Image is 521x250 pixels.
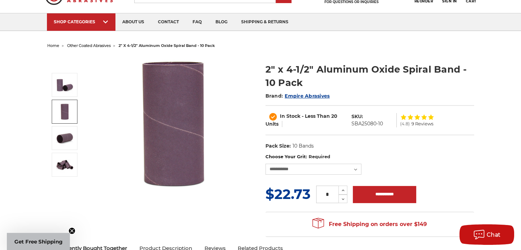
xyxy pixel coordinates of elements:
img: 2" x 4-1/2" Aluminum Oxide Spiral Bands [106,55,243,192]
span: Brand: [265,93,283,99]
a: about us [115,13,151,31]
a: shipping & returns [234,13,295,31]
a: home [47,43,59,48]
dd: 10 Bands [292,142,313,150]
button: Close teaser [69,227,75,234]
img: 2" x 4-1/2" Aluminum Oxide Spiral Bands [56,76,73,93]
span: Chat [487,232,501,238]
div: SHOP CATEGORIES [54,19,109,24]
span: (4.8) [400,122,410,126]
img: 2" x 4-1/2" Spiral Bands Aluminum Oxide [56,156,73,173]
a: Empire Abrasives [285,93,330,99]
span: 2" x 4-1/2" aluminum oxide spiral band - 10 pack [119,43,215,48]
span: Get Free Shipping [14,238,63,245]
dd: SBA25080-10 [351,120,383,127]
div: Get Free ShippingClose teaser [7,233,70,250]
span: Free Shipping on orders over $149 [312,217,427,231]
span: 9 Reviews [411,122,433,126]
span: 20 [331,113,337,119]
img: 2" x 4-1/2" AOX Spiral Bands [56,103,73,120]
label: Choose Your Grit: [265,153,474,160]
a: other coated abrasives [67,43,111,48]
a: blog [209,13,234,31]
dt: Pack Size: [265,142,291,150]
button: Chat [459,224,514,245]
a: contact [151,13,186,31]
a: faq [186,13,209,31]
dt: SKU: [351,113,363,120]
h1: 2" x 4-1/2" Aluminum Oxide Spiral Band - 10 Pack [265,63,474,89]
img: 2" x 4-1/2" Spiral Bands AOX [56,129,73,147]
span: $22.73 [265,186,311,202]
small: Required [308,154,330,159]
span: Units [265,121,278,127]
span: In Stock [280,113,300,119]
span: - Less Than [302,113,330,119]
